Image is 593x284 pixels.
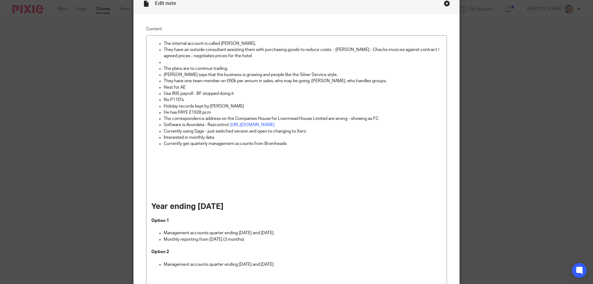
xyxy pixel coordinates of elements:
[444,0,450,6] div: Close this dialog window
[155,1,176,6] span: Edit note
[164,78,442,84] p: They have one team member on £60k per annum in sales, who may be going, [PERSON_NAME], who handle...
[164,40,442,47] p: The internal account is called [PERSON_NAME].
[164,109,442,116] p: He has PAYE £1928 pcm
[146,26,447,32] label: Content
[164,116,442,122] p: The correspondence address on the Companies House for Livermead House Limited are wrong - showing...
[164,261,442,268] p: Management accounts quarter ending [DATE] and [DATE]
[164,141,442,147] p: Currently get quarterly management accounts from Bromheads
[151,250,169,254] strong: Option 2
[164,47,442,59] p: They have an outside consultant assisting them with purchasing goods to reduce costs. - [PERSON_N...
[164,230,442,236] p: Management accounts quarter ending [DATE] and [DATE]
[230,123,275,127] a: [URL][DOMAIN_NAME]
[164,236,442,243] p: Monthly reporting from [DATE] (3 months)
[164,97,442,103] p: No P11D's
[164,72,442,78] p: [PERSON_NAME] says that the business is growing and people like the Silver Service style.
[164,84,442,91] p: Nest for AE
[164,91,442,97] p: Use IRIS payroll - BF stopped doing it
[151,202,224,210] strong: Year ending [DATE]
[164,122,442,128] p: Software is Avondata - Rezcontrol :
[164,103,442,109] p: Holiday records kept by [PERSON_NAME]
[164,66,442,72] p: The plans are to continue trading.
[151,218,169,223] strong: Option 1
[164,134,442,141] p: Interested in monthly data
[164,128,442,134] p: Currently using Sage - just switched version and open to changing to Xero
